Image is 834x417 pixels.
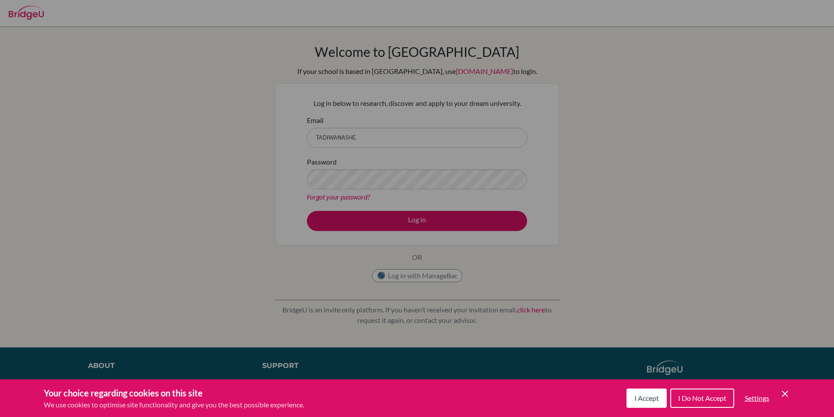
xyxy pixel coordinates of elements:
button: I Do Not Accept [670,389,734,408]
button: I Accept [626,389,667,408]
button: Settings [738,389,776,407]
p: We use cookies to optimise site functionality and give you the best possible experience. [44,399,304,410]
span: I Do Not Accept [678,394,726,402]
h3: Your choice regarding cookies on this site [44,386,304,399]
span: I Accept [634,394,659,402]
button: Save and close [780,389,790,399]
span: Settings [745,394,769,402]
